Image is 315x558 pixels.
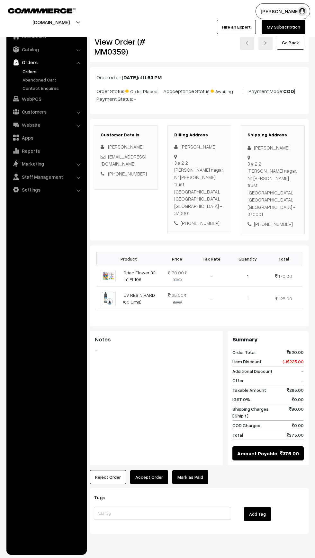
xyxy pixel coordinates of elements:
a: My Subscription [262,20,305,34]
img: user [297,6,307,16]
span: Additional Discount [232,368,273,374]
img: 1700848460881-29192235.png [101,291,116,306]
span: Order Placed [125,86,157,95]
h3: Customer Details [101,132,151,138]
a: COMMMERCE [8,6,64,14]
a: Settings [8,184,85,195]
span: Item Discount [232,358,262,365]
span: Offer [232,377,244,384]
button: Accept Order [130,470,168,484]
span: 80.00 [289,406,304,419]
span: - [301,368,304,374]
a: Website [8,119,85,131]
a: Mark as Paid [172,470,208,484]
span: 1 [247,296,248,301]
a: Abandoned Cart [21,76,85,83]
span: 295.00 [287,387,304,393]
span: Tags [94,494,113,501]
a: Contact Enquires [21,85,85,91]
span: 0.00 [292,422,304,429]
span: IGST 0% [232,396,250,403]
span: (-) 225.00 [283,358,304,365]
th: Product [97,252,161,265]
span: Shipping Charges [ Ship 1 ] [232,406,269,419]
span: 375.00 [280,450,299,457]
span: 520.00 [287,349,304,356]
a: Customers [8,106,85,117]
input: Add Tag [94,507,231,520]
td: - [194,287,230,310]
div: [PERSON_NAME] [174,143,225,150]
a: Go Back [277,36,304,50]
th: Tax Rate [194,252,230,265]
div: 3 a 2 2 [PERSON_NAME] nagar, Nr [PERSON_NAME] trust [GEOGRAPHIC_DATA], [GEOGRAPHIC_DATA], [GEOGRA... [174,159,225,217]
h3: Summary [232,336,304,343]
img: eo88hyc7.png [101,270,116,283]
a: Apps [8,132,85,143]
span: 0.00 [292,396,304,403]
span: Total [232,432,243,438]
h3: Billing Address [174,132,225,138]
h2: View Order (# MM0359) [94,37,158,56]
span: 170.00 [278,273,292,279]
blockquote: - [95,346,218,354]
span: 125.00 [168,292,184,298]
div: [PHONE_NUMBER] [248,220,298,228]
b: COD [283,88,294,94]
span: Awaiting [211,86,243,95]
img: right-arrow.png [264,41,267,45]
button: [PERSON_NAME]… [256,3,310,19]
a: WebPOS [8,93,85,105]
p: Order Status: | Accceptance Status: | Payment Mode: | Payment Status: - [96,86,302,103]
div: [PHONE_NUMBER] [174,219,225,227]
a: Orders [8,56,85,68]
span: 1 [247,273,248,279]
span: 125.00 [279,296,292,301]
th: Quantity [230,252,265,265]
td: - [194,265,230,287]
span: 170.00 [168,270,184,275]
h3: Shipping Address [248,132,298,138]
img: COMMMERCE [8,8,76,13]
a: Marketing [8,158,85,169]
span: 375.00 [287,432,304,438]
h3: Notes [95,336,218,343]
th: Price [161,252,194,265]
a: Hire an Expert [217,20,256,34]
button: [DOMAIN_NAME] [10,14,92,30]
a: Orders [21,68,85,75]
a: Reports [8,145,85,157]
span: [PERSON_NAME] [108,144,144,150]
span: - [301,377,304,384]
a: Dried Flower 32 in1 FL106 [123,270,156,282]
b: 11:53 PM [142,74,162,81]
a: Catalog [8,44,85,55]
p: Ordered on at [96,73,302,81]
span: Amount Payable [237,450,277,457]
button: Reject Order [90,470,126,484]
span: COD Charges [232,422,260,429]
a: [EMAIL_ADDRESS][DOMAIN_NAME] [101,154,146,167]
a: Staff Management [8,171,85,183]
span: Taxable Amount [232,387,266,393]
a: UV RESIN HARD (60 Gms) [123,292,155,305]
img: left-arrow.png [245,41,249,45]
div: [PERSON_NAME] [248,144,298,151]
span: Order Total [232,349,256,356]
button: Add Tag [244,507,271,521]
th: Total [265,252,302,265]
a: [PHONE_NUMBER] [108,171,147,176]
b: [DATE] [122,74,138,81]
div: 3 a 2 2 [PERSON_NAME] nagar, Nr [PERSON_NAME] trust [GEOGRAPHIC_DATA], [GEOGRAPHIC_DATA], [GEOGRA... [248,160,298,218]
